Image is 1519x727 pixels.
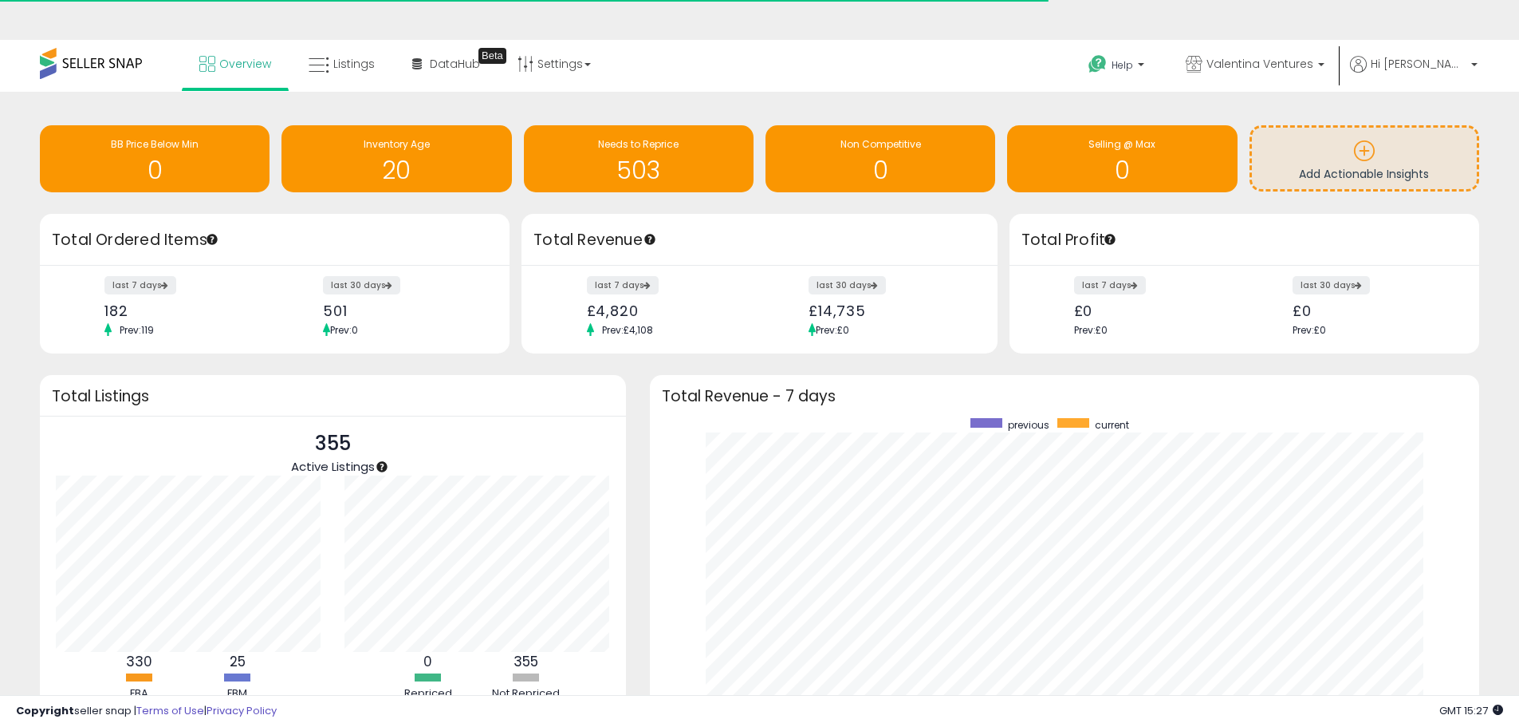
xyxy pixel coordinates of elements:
h1: 0 [1015,157,1229,184]
h3: Total Profit [1021,229,1467,251]
span: Selling @ Max [1088,137,1155,151]
div: Tooltip anchor [478,48,506,64]
a: Terms of Use [136,703,204,718]
label: last 7 days [1074,276,1146,294]
span: DataHub [430,56,480,72]
div: £14,735 [809,302,970,319]
div: Tooltip anchor [375,460,389,474]
b: 330 [126,652,152,671]
span: Prev: 0 [330,323,358,337]
span: Listings [333,56,375,72]
b: 0 [423,652,432,671]
div: FBA [92,686,187,701]
h1: 503 [532,157,746,184]
a: Non Competitive 0 [765,125,995,192]
div: £0 [1293,302,1451,319]
a: Add Actionable Insights [1252,128,1477,189]
h3: Total Revenue - 7 days [662,390,1467,402]
div: £0 [1074,302,1233,319]
h3: Total Ordered Items [52,229,498,251]
div: FBM [190,686,285,701]
i: Get Help [1088,54,1108,74]
span: Valentina Ventures [1206,56,1313,72]
span: Non Competitive [840,137,921,151]
div: seller snap | | [16,704,277,719]
label: last 30 days [1293,276,1370,294]
span: Overview [219,56,271,72]
a: DataHub [400,40,492,88]
span: Prev: 119 [112,323,162,337]
a: Hi [PERSON_NAME] [1350,56,1478,92]
span: Help [1112,58,1133,72]
div: Tooltip anchor [205,232,219,247]
span: Prev: £0 [1074,323,1108,337]
span: Needs to Reprice [598,137,679,151]
span: Prev: £0 [816,323,849,337]
div: £4,820 [587,302,748,319]
a: Overview [187,40,283,88]
a: BB Price Below Min 0 [40,125,270,192]
div: Not Repriced [478,686,574,701]
a: Inventory Age 20 [281,125,511,192]
span: current [1095,418,1129,432]
span: Active Listings [291,458,375,475]
h3: Total Listings [52,390,614,402]
h3: Total Revenue [533,229,986,251]
label: last 30 days [323,276,400,294]
span: 2025-09-11 15:27 GMT [1439,703,1503,718]
h1: 20 [289,157,503,184]
b: 25 [230,652,246,671]
div: 182 [104,302,263,319]
div: Tooltip anchor [643,232,657,247]
div: Repriced [380,686,476,701]
span: previous [1008,418,1049,432]
label: last 7 days [587,276,659,294]
label: last 30 days [809,276,886,294]
h1: 0 [773,157,987,184]
p: 355 [291,429,375,459]
a: Needs to Reprice 503 [524,125,754,192]
span: Inventory Age [364,137,430,151]
a: Help [1076,42,1160,92]
span: Add Actionable Insights [1299,166,1429,182]
b: 355 [514,652,538,671]
a: Listings [297,40,387,88]
h1: 0 [48,157,262,184]
a: Settings [506,40,603,88]
a: Valentina Ventures [1174,40,1336,92]
span: Prev: £0 [1293,323,1326,337]
span: Hi [PERSON_NAME] [1371,56,1466,72]
label: last 7 days [104,276,176,294]
a: Selling @ Max 0 [1007,125,1237,192]
div: 501 [323,302,482,319]
div: Tooltip anchor [1103,232,1117,247]
a: Privacy Policy [207,703,277,718]
span: BB Price Below Min [111,137,199,151]
strong: Copyright [16,703,74,718]
span: Prev: £4,108 [594,323,661,337]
